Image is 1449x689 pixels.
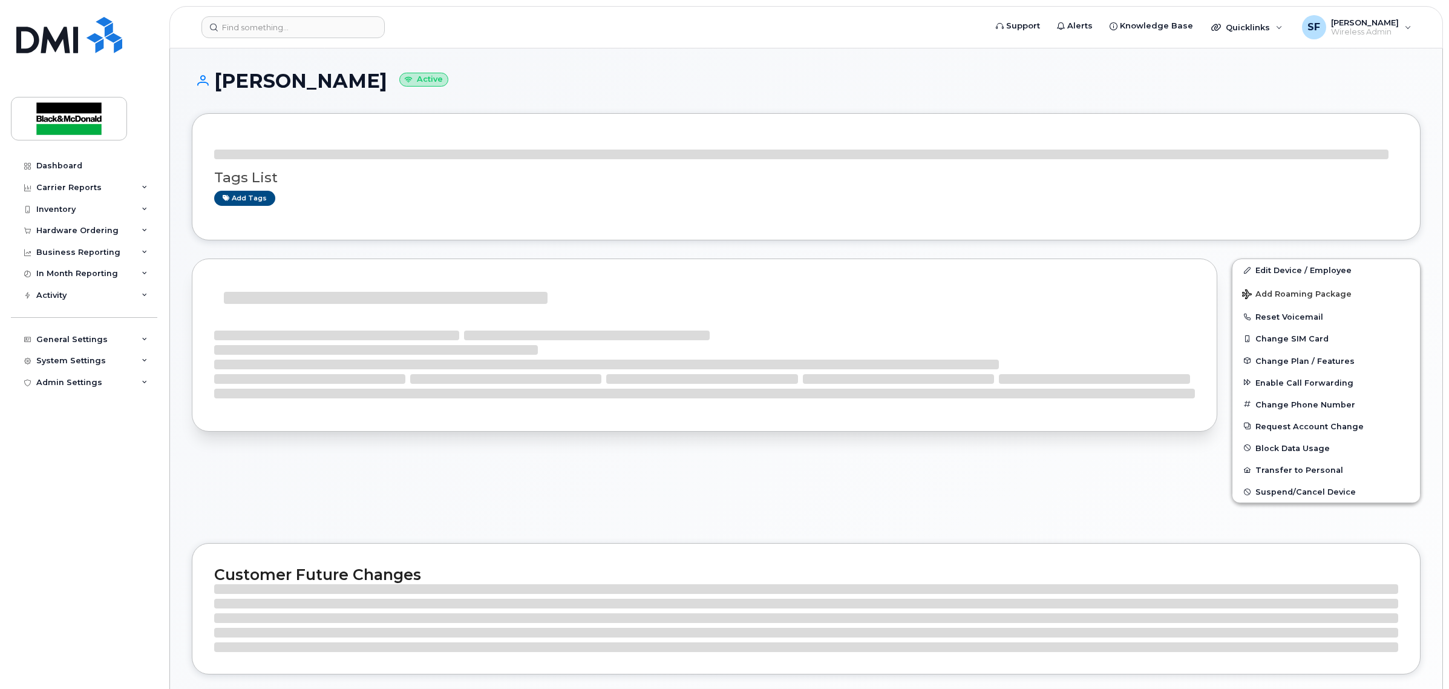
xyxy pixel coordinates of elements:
[1232,328,1420,349] button: Change SIM Card
[1232,459,1420,481] button: Transfer to Personal
[214,191,275,206] a: Add tags
[1232,350,1420,372] button: Change Plan / Features
[1232,306,1420,328] button: Reset Voicemail
[1255,378,1353,387] span: Enable Call Forwarding
[1232,415,1420,437] button: Request Account Change
[1242,289,1352,301] span: Add Roaming Package
[1232,259,1420,281] a: Edit Device / Employee
[1232,481,1420,503] button: Suspend/Cancel Device
[192,70,1421,91] h1: [PERSON_NAME]
[1232,281,1420,306] button: Add Roaming Package
[1232,372,1420,394] button: Enable Call Forwarding
[1255,356,1355,365] span: Change Plan / Features
[1232,437,1420,459] button: Block Data Usage
[1232,394,1420,415] button: Change Phone Number
[214,170,1398,185] h3: Tags List
[399,73,448,87] small: Active
[214,565,1398,584] h2: Customer Future Changes
[1255,487,1356,496] span: Suspend/Cancel Device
